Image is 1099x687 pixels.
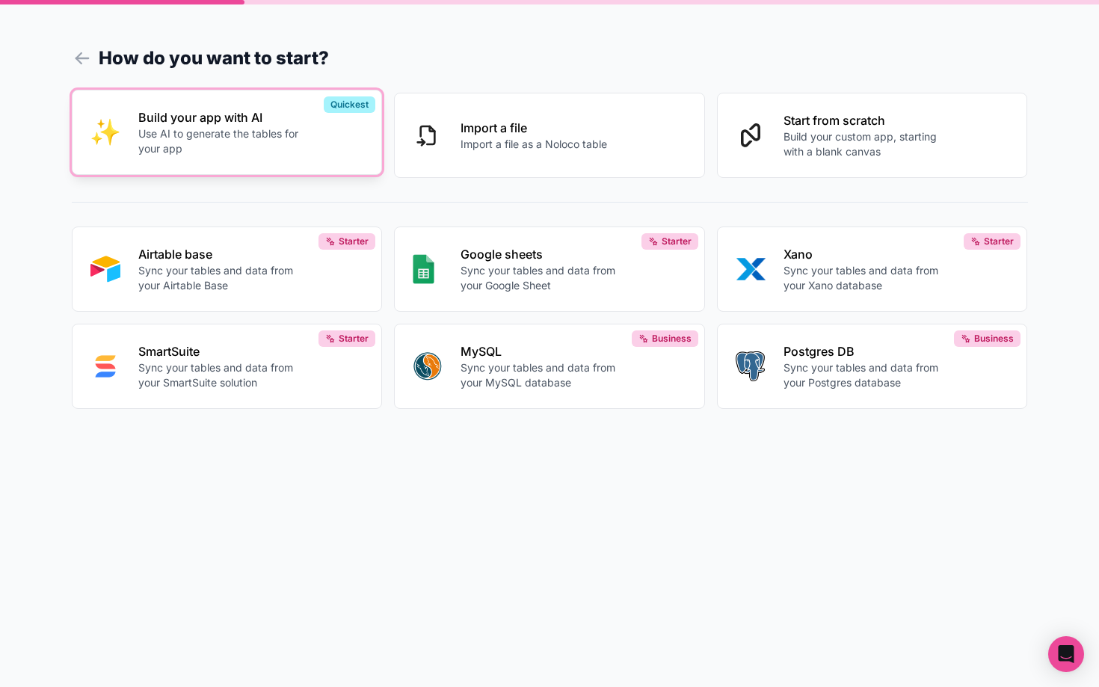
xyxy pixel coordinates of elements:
img: XANO [736,254,766,284]
div: Quickest [324,96,375,113]
button: SMART_SUITESmartSuiteSync your tables and data from your SmartSuite solutionStarter [72,324,383,409]
button: Import a fileImport a file as a Noloco table [394,93,705,178]
button: INTERNAL_WITH_AIBuild your app with AIUse AI to generate the tables for your appQuickest [72,90,383,175]
button: Start from scratchBuild your custom app, starting with a blank canvas [717,93,1028,178]
span: Business [974,333,1014,345]
p: Import a file as a Noloco table [461,137,607,152]
img: MYSQL [413,351,443,381]
img: GOOGLE_SHEETS [413,254,434,284]
span: Starter [984,235,1014,247]
p: Build your app with AI [138,108,304,126]
span: Starter [662,235,692,247]
p: Sync your tables and data from your MySQL database [461,360,627,390]
button: MYSQLMySQLSync your tables and data from your MySQL databaseBusiness [394,324,705,409]
h1: How do you want to start? [72,45,1028,72]
p: Sync your tables and data from your SmartSuite solution [138,360,304,390]
p: Start from scratch [784,111,949,129]
button: XANOXanoSync your tables and data from your Xano databaseStarter [717,227,1028,312]
img: AIRTABLE [90,254,120,284]
img: INTERNAL_WITH_AI [90,117,120,147]
p: Import a file [461,119,607,137]
button: GOOGLE_SHEETSGoogle sheetsSync your tables and data from your Google SheetStarter [394,227,705,312]
p: Sync your tables and data from your Xano database [784,263,949,293]
p: Sync your tables and data from your Postgres database [784,360,949,390]
p: Sync your tables and data from your Google Sheet [461,263,627,293]
div: Open Intercom Messenger [1048,636,1084,672]
p: Xano [784,245,949,263]
button: POSTGRESPostgres DBSync your tables and data from your Postgres databaseBusiness [717,324,1028,409]
p: Airtable base [138,245,304,263]
p: Google sheets [461,245,627,263]
span: Business [652,333,692,345]
img: SMART_SUITE [90,351,120,381]
p: Build your custom app, starting with a blank canvas [784,129,949,159]
span: Starter [339,333,369,345]
img: POSTGRES [736,351,765,381]
p: Use AI to generate the tables for your app [138,126,304,156]
span: Starter [339,235,369,247]
p: SmartSuite [138,342,304,360]
p: MySQL [461,342,627,360]
p: Sync your tables and data from your Airtable Base [138,263,304,293]
button: AIRTABLEAirtable baseSync your tables and data from your Airtable BaseStarter [72,227,383,312]
p: Postgres DB [784,342,949,360]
